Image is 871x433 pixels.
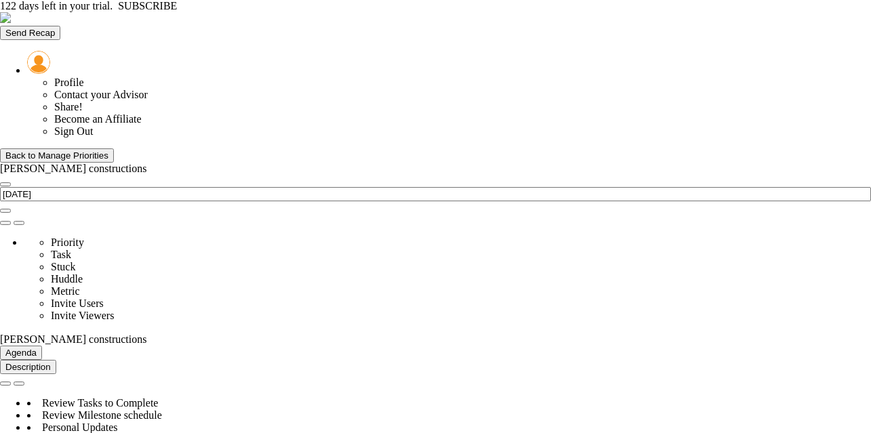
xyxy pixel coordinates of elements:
[51,273,83,285] span: Huddle
[54,113,142,125] span: Become an Affiliate
[54,125,93,137] span: Sign Out
[51,285,80,297] span: Metric
[27,409,871,421] div: Review Milestone schedule
[27,397,871,409] div: Review Tasks to Complete
[27,51,50,74] img: 157261.Person.photo
[5,28,55,38] span: Send Recap
[51,310,114,321] span: Invite Viewers
[5,150,108,161] div: Back to Manage Priorities
[51,249,71,260] span: Task
[51,297,104,309] span: Invite Users
[5,362,51,372] span: Description
[5,348,37,358] span: Agenda
[54,89,148,100] span: Contact your Advisor
[54,77,84,88] span: Profile
[54,101,83,112] span: Share!
[51,261,75,272] span: Stuck
[51,236,84,248] span: Priority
